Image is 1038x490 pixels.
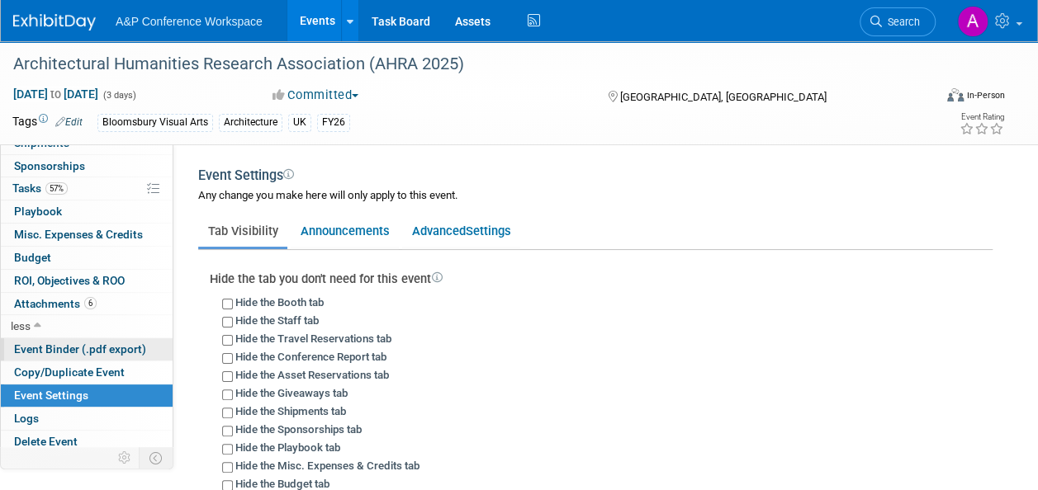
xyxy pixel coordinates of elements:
[97,114,213,131] div: Bloomsbury Visual Arts
[11,319,31,332] span: less
[235,405,346,417] label: Hide the Shipments tab
[14,412,39,425] span: Logs
[235,441,340,454] label: Hide the Playbook tab
[947,88,964,101] img: Format-Inperson.png
[210,271,993,288] div: Hide the tab you don't need for this event
[1,155,173,177] a: Sponsorships
[288,114,311,131] div: UK
[14,342,146,356] span: Event Binder (.pdf export)
[235,332,391,345] label: Hide the Travel Reservations tab
[1,270,173,292] a: ROI, Objectives & ROO
[402,215,520,247] a: AdvancedSettings
[882,16,920,28] span: Search
[14,365,125,379] span: Copy/Duplicate Event
[235,296,324,309] label: Hide the Booth tab
[235,423,362,436] label: Hide the Sponsorships tab
[957,6,988,37] img: Alice Billington
[7,49,920,79] div: Architectural Humanities Research Association (AHRA 2025)
[235,369,389,381] label: Hide the Asset Reservations tab
[14,297,97,310] span: Attachments
[14,251,51,264] span: Budget
[1,177,173,200] a: Tasks57%
[48,87,64,101] span: to
[14,205,62,218] span: Playbook
[14,159,85,172] span: Sponsorships
[1,408,173,430] a: Logs
[235,387,348,399] label: Hide the Giveaways tab
[140,447,173,469] td: Toggle Event Tabs
[1,361,173,384] a: Copy/Duplicate Event
[116,15,263,28] span: A&P Conference Workspace
[14,228,143,241] span: Misc. Expenses & Credits
[235,478,329,490] label: Hide the Budget tab
[198,188,993,220] div: Any change you make here will only apply to this event.
[235,351,386,363] label: Hide the Conference Report tab
[1,247,173,269] a: Budget
[235,314,319,327] label: Hide the Staff tab
[267,87,365,104] button: Committed
[12,113,83,132] td: Tags
[1,384,173,407] a: Event Settings
[1,431,173,453] a: Delete Event
[14,435,78,448] span: Delete Event
[1,293,173,315] a: Attachments6
[1,338,173,360] a: Event Binder (.pdf export)
[1,315,173,337] a: less
[111,447,140,469] td: Personalize Event Tab Strip
[14,136,69,149] span: Shipments
[219,114,282,131] div: Architecture
[14,389,88,402] span: Event Settings
[45,182,68,195] span: 57%
[1,224,173,246] a: Misc. Expenses & Credits
[860,7,936,36] a: Search
[860,86,1005,111] div: Event Format
[466,224,511,238] span: Settings
[966,89,1005,101] div: In-Person
[317,114,350,131] div: FY26
[55,116,83,128] a: Edit
[235,459,419,472] label: Hide the Misc. Expenses & Credits tab
[620,91,827,103] span: [GEOGRAPHIC_DATA], [GEOGRAPHIC_DATA]
[960,113,1004,121] div: Event Rating
[291,215,399,247] a: Announcements
[13,14,96,31] img: ExhibitDay
[198,167,993,188] div: Event Settings
[84,297,97,309] span: 6
[14,274,125,287] span: ROI, Objectives & ROO
[12,181,68,195] span: Tasks
[12,87,99,101] span: [DATE] [DATE]
[1,200,173,223] a: Playbook
[102,90,136,101] span: (3 days)
[198,215,287,247] a: Tab Visibility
